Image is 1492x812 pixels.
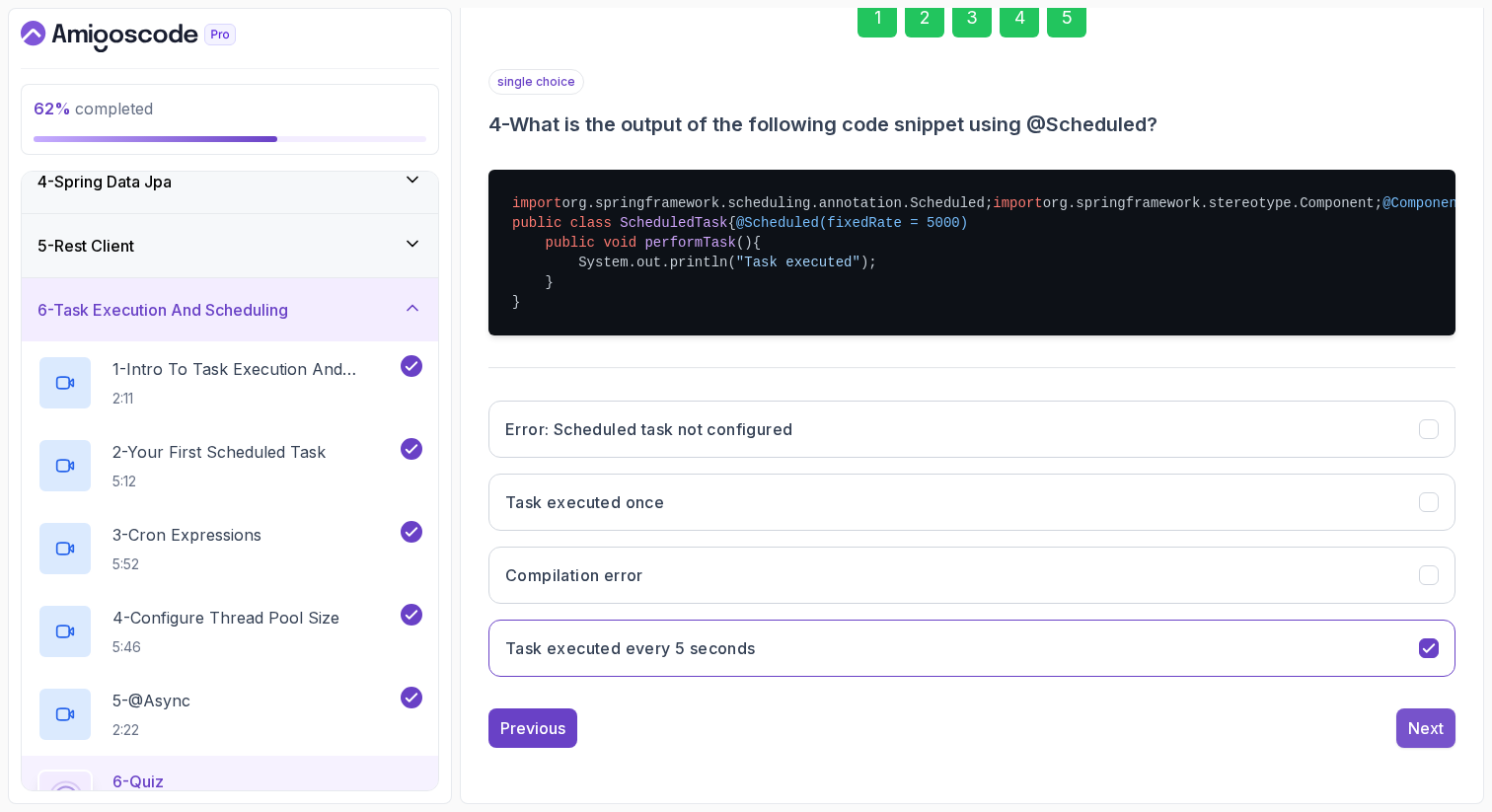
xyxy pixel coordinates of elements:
p: 2:22 [112,720,190,740]
h3: Compilation error [505,563,643,587]
button: Previous [488,708,577,748]
span: class [570,215,612,231]
p: 5:46 [112,637,339,657]
button: 6-Task Execution And Scheduling [22,278,438,341]
h3: Error: Scheduled task not configured [505,417,792,441]
span: void [603,235,636,251]
p: 5 - @Async [112,689,190,712]
h3: Task executed once [505,490,664,514]
span: @Scheduled(fixedRate = 5000) [736,215,968,231]
p: 2 - Your First Scheduled Task [112,440,326,464]
button: 5-@Async2:22 [37,687,422,742]
button: 4-Spring Data Jpa [22,150,438,213]
button: Next [1396,708,1455,748]
button: 2-Your First Scheduled Task5:12 [37,438,422,493]
button: 3-Cron Expressions5:52 [37,521,422,576]
span: public [512,215,561,231]
span: "Task executed" [736,255,860,270]
p: 6 - Quiz [112,770,164,793]
p: 2:11 [112,389,397,408]
div: Previous [500,716,565,740]
p: single choice [488,69,584,95]
p: 5:52 [112,554,261,574]
button: Error: Scheduled task not configured [488,401,1455,458]
span: @Component [1382,195,1465,211]
p: 5:12 [112,472,326,491]
button: 5-Rest Client [22,214,438,277]
span: import [993,195,1042,211]
div: Next [1408,716,1444,740]
p: 1 - Intro To Task Execution And Scheduling [112,357,397,381]
button: Task executed once [488,474,1455,531]
h3: Task executed every 5 seconds [505,636,756,660]
h3: 4 - What is the output of the following code snippet using @Scheduled? [488,111,1455,138]
span: public [546,235,595,251]
button: Task executed every 5 seconds [488,620,1455,677]
button: 1-Intro To Task Execution And Scheduling2:11 [37,355,422,410]
span: ScheduledTask [620,215,727,231]
h3: 4 - Spring Data Jpa [37,170,172,193]
h3: 5 - Rest Client [37,234,134,258]
pre: org.springframework.scheduling.annotation.Scheduled; org.springframework.stereotype.Component; { ... [488,170,1455,335]
p: 4 - Configure Thread Pool Size [112,606,339,629]
span: import [512,195,561,211]
button: 4-Configure Thread Pool Size5:46 [37,604,422,659]
span: () [736,235,753,251]
h3: 6 - Task Execution And Scheduling [37,298,288,322]
span: 62 % [34,99,71,118]
span: performTask [644,235,735,251]
span: completed [34,99,153,118]
button: Compilation error [488,547,1455,604]
p: 3 - Cron Expressions [112,523,261,547]
a: Dashboard [21,21,281,52]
